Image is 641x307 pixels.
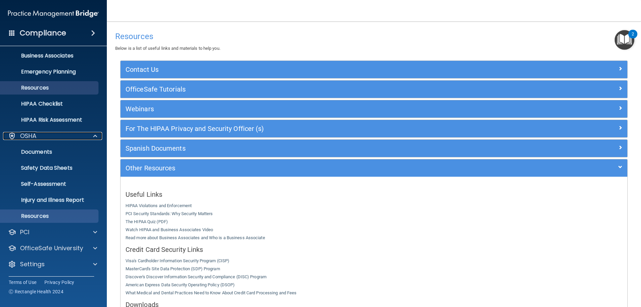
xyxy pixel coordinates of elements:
[8,132,97,140] a: OSHA
[126,104,622,114] a: Webinars
[4,52,95,59] p: Business Associates
[126,66,496,73] h5: Contact Us
[126,191,622,198] h5: Useful Links
[126,246,622,253] h5: Credit Card Security Links
[615,30,634,50] button: Open Resource Center, 2 new notifications
[126,164,496,172] h5: Other Resources
[4,117,95,123] p: HIPAA Risk Assessment
[126,123,622,134] a: For The HIPAA Privacy and Security Officer (s)
[126,219,168,224] a: The HIPAA Quiz (PDF)
[126,235,265,240] a: Read more about Business Associates and Who is a Business Associate
[4,213,95,219] p: Resources
[44,279,74,286] a: Privacy Policy
[20,28,66,38] h4: Compliance
[126,258,229,263] a: Visa's Cardholder Information Security Program (CISP)
[126,145,496,152] h5: Spanish Documents
[4,149,95,155] p: Documents
[8,228,97,236] a: PCI
[4,165,95,171] p: Safety Data Sheets
[4,101,95,107] p: HIPAA Checklist
[20,132,37,140] p: OSHA
[4,68,95,75] p: Emergency Planning
[126,203,192,208] a: HIPAA Violations and Enforcement
[9,288,63,295] span: Ⓒ Rectangle Health 2024
[126,86,496,93] h5: OfficeSafe Tutorials
[126,143,622,154] a: Spanish Documents
[115,46,220,51] span: Below is a list of useful links and materials to help you.
[9,279,36,286] a: Terms of Use
[126,227,213,232] a: Watch HIPAA and Business Associates Video
[115,32,633,41] h4: Resources
[126,282,235,287] a: American Express Data Security Operating Policy (DSOP)
[4,197,95,203] p: Injury and Illness Report
[20,260,45,268] p: Settings
[8,244,97,252] a: OfficeSafe University
[126,211,213,216] a: PCI Security Standards: Why Security Matters
[126,105,496,113] h5: Webinars
[20,228,29,236] p: PCI
[525,260,633,286] iframe: Drift Widget Chat Controller
[126,290,296,295] a: What Medical and Dental Practices Need to Know About Credit Card Processing and Fees
[126,84,622,95] a: OfficeSafe Tutorials
[8,260,97,268] a: Settings
[126,163,622,173] a: Other Resources
[126,266,220,271] a: MasterCard's Site Data Protection (SDP) Program
[8,7,99,20] img: PMB logo
[632,34,634,43] div: 2
[20,244,83,252] p: OfficeSafe University
[126,274,266,279] a: Discover's Discover Information Security and Compliance (DISC) Program
[126,64,622,75] a: Contact Us
[4,85,95,91] p: Resources
[126,125,496,132] h5: For The HIPAA Privacy and Security Officer (s)
[4,181,95,187] p: Self-Assessment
